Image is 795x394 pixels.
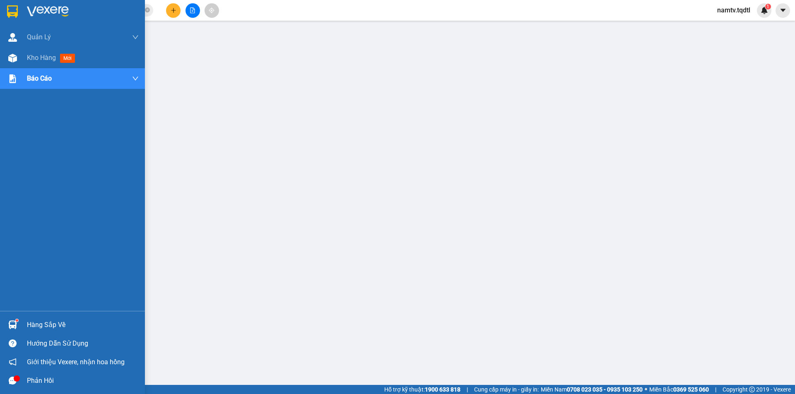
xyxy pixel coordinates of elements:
[190,7,195,13] span: file-add
[205,3,219,18] button: aim
[9,339,17,347] span: question-circle
[8,320,17,329] img: warehouse-icon
[132,34,139,41] span: down
[425,386,460,393] strong: 1900 633 818
[749,387,755,392] span: copyright
[27,32,51,42] span: Quản Lý
[779,7,787,14] span: caret-down
[645,388,647,391] span: ⚪️
[209,7,214,13] span: aim
[384,385,460,394] span: Hỗ trợ kỹ thuật:
[27,375,139,387] div: Phản hồi
[145,7,150,12] span: close-circle
[27,54,56,62] span: Kho hàng
[715,385,716,394] span: |
[567,386,643,393] strong: 0708 023 035 - 0935 103 250
[766,4,769,10] span: 1
[27,73,52,84] span: Báo cáo
[467,385,468,394] span: |
[145,7,150,14] span: close-circle
[711,5,757,15] span: namtv.tqdtl
[60,54,75,63] span: mới
[541,385,643,394] span: Miền Nam
[132,75,139,82] span: down
[8,74,17,83] img: solution-icon
[27,319,139,331] div: Hàng sắp về
[474,385,539,394] span: Cung cấp máy in - giấy in:
[9,358,17,366] span: notification
[761,7,768,14] img: icon-new-feature
[9,377,17,384] span: message
[171,7,176,13] span: plus
[27,357,125,367] span: Giới thiệu Vexere, nhận hoa hồng
[765,4,771,10] sup: 1
[649,385,709,394] span: Miền Bắc
[8,54,17,62] img: warehouse-icon
[776,3,790,18] button: caret-down
[8,33,17,42] img: warehouse-icon
[27,337,139,350] div: Hướng dẫn sử dụng
[16,319,18,322] sup: 1
[7,5,18,18] img: logo-vxr
[166,3,181,18] button: plus
[673,386,709,393] strong: 0369 525 060
[185,3,200,18] button: file-add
